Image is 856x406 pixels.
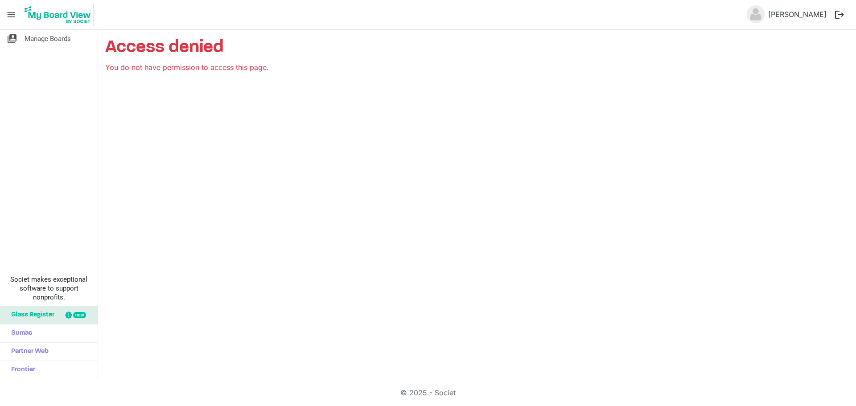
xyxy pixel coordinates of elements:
[7,343,49,361] span: Partner Web
[22,4,94,26] img: My Board View Logo
[3,6,20,23] span: menu
[830,5,849,24] button: logout
[25,30,71,48] span: Manage Boards
[400,388,456,397] a: © 2025 - Societ
[7,361,35,379] span: Frontier
[765,5,830,23] a: [PERSON_NAME]
[22,4,97,26] a: My Board View Logo
[747,5,765,23] img: no-profile-picture.svg
[7,30,17,48] span: switch_account
[105,62,849,73] p: You do not have permission to access this page.
[7,306,54,324] span: Glass Register
[105,37,849,58] h1: Access denied
[4,275,94,302] span: Societ makes exceptional software to support nonprofits.
[73,312,86,318] div: new
[7,324,32,342] span: Sumac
